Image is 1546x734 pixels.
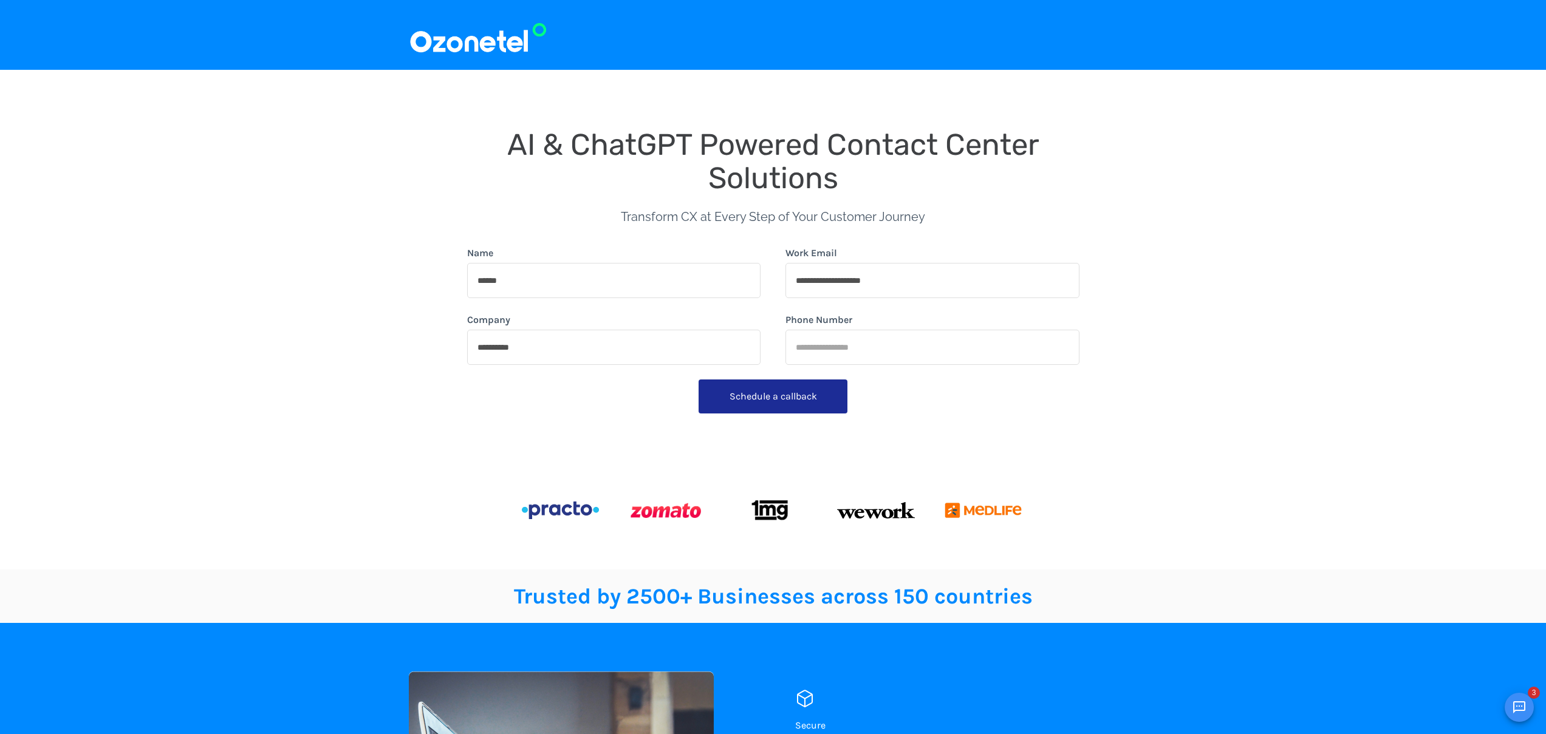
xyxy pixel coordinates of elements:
[467,246,493,260] label: Name
[785,246,837,260] label: Work Email
[507,127,1047,195] span: AI & ChatGPT Powered Contact Center Solutions
[1528,687,1540,699] span: 3
[785,313,852,327] label: Phone Number
[621,209,925,224] span: Transform CX at Every Step of Your Customer Journey
[1505,693,1534,722] button: Open chat
[699,379,847,413] button: Schedule a callback
[514,583,1033,609] span: Trusted by 2500+ Businesses across 150 countries
[467,313,510,327] label: Company
[467,246,1079,418] form: form
[795,719,826,731] span: Secure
